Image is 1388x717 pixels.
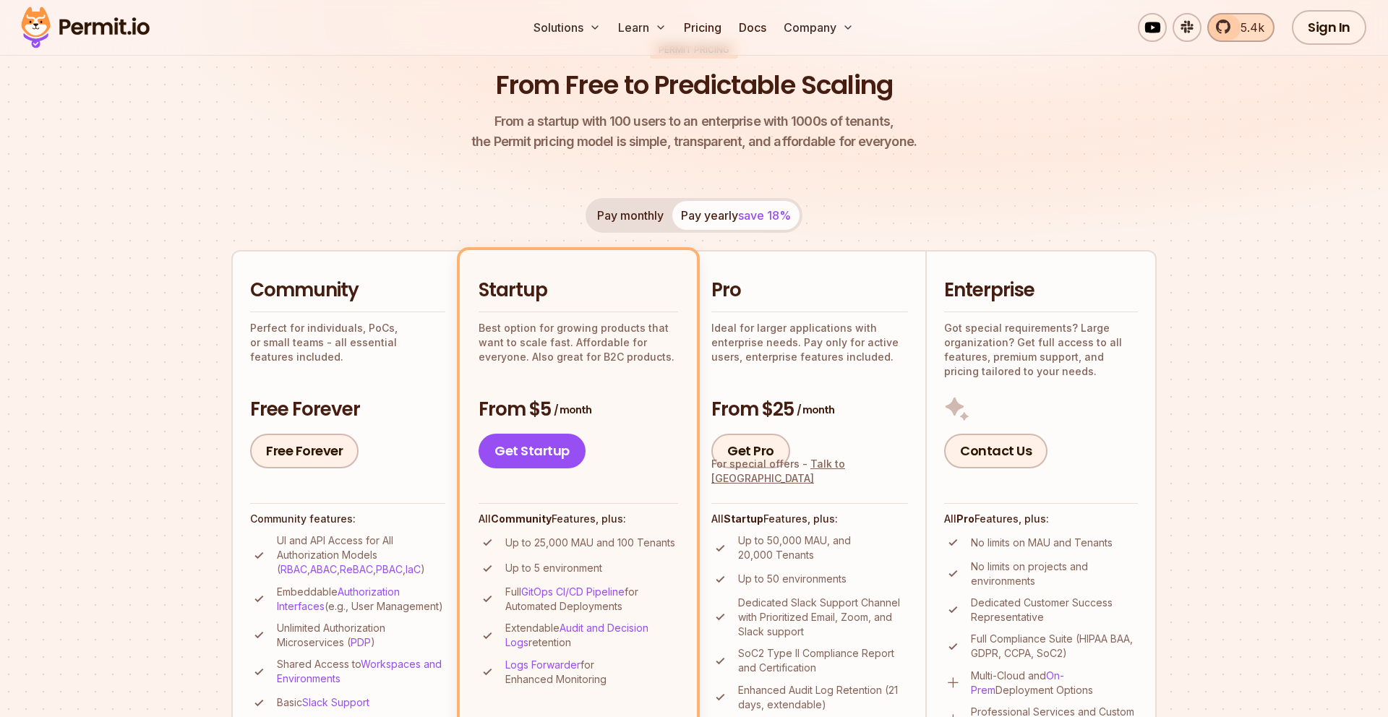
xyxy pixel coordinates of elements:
h3: From $5 [479,397,678,423]
p: Dedicated Customer Success Representative [971,596,1138,624]
a: Pricing [678,13,727,42]
a: Authorization Interfaces [277,585,400,612]
button: Solutions [528,13,607,42]
h4: Community features: [250,512,445,526]
a: Logs Forwarder [505,658,581,671]
a: Docs [733,13,772,42]
a: Get Pro [711,434,790,468]
p: Unlimited Authorization Microservices ( ) [277,621,445,650]
a: Contact Us [944,434,1048,468]
button: Pay monthly [588,201,672,230]
p: No limits on MAU and Tenants [971,536,1113,550]
span: From a startup with 100 users to an enterprise with 1000s of tenants, [471,111,917,132]
h4: All Features, plus: [479,512,678,526]
p: Best option for growing products that want to scale fast. Affordable for everyone. Also great for... [479,321,678,364]
a: 5.4k [1207,13,1275,42]
a: IaC [406,563,421,575]
div: For special offers - [711,457,908,486]
h3: Free Forever [250,397,445,423]
strong: Community [491,512,552,525]
button: Company [778,13,860,42]
p: Shared Access to [277,657,445,686]
h1: From Free to Predictable Scaling [496,67,893,103]
p: Dedicated Slack Support Channel with Prioritized Email, Zoom, and Slack support [738,596,908,639]
a: GitOps CI/CD Pipeline [521,585,625,598]
strong: Startup [724,512,763,525]
a: Free Forever [250,434,359,468]
a: ABAC [310,563,337,575]
p: for Enhanced Monitoring [505,658,678,687]
p: SoC2 Type II Compliance Report and Certification [738,646,908,675]
p: Extendable retention [505,621,678,650]
a: Get Startup [479,434,586,468]
a: Audit and Decision Logs [505,622,648,648]
img: Permit logo [14,3,156,52]
strong: Pro [956,512,974,525]
a: Sign In [1292,10,1366,45]
h2: Community [250,278,445,304]
p: Full for Automated Deployments [505,585,678,614]
p: UI and API Access for All Authorization Models ( , , , , ) [277,533,445,577]
p: Multi-Cloud and Deployment Options [971,669,1138,697]
p: Full Compliance Suite (HIPAA BAA, GDPR, CCPA, SoC2) [971,632,1138,661]
p: Perfect for individuals, PoCs, or small teams - all essential features included. [250,321,445,364]
a: On-Prem [971,669,1064,696]
a: RBAC [280,563,307,575]
span: / month [797,403,834,417]
h2: Startup [479,278,678,304]
button: Learn [612,13,672,42]
p: Up to 50,000 MAU, and 20,000 Tenants [738,533,908,562]
p: the Permit pricing model is simple, transparent, and affordable for everyone. [471,111,917,152]
h4: All Features, plus: [711,512,908,526]
a: PBAC [376,563,403,575]
h2: Enterprise [944,278,1138,304]
span: / month [554,403,591,417]
h3: From $25 [711,397,908,423]
a: ReBAC [340,563,373,575]
a: PDP [351,636,371,648]
p: Ideal for larger applications with enterprise needs. Pay only for active users, enterprise featur... [711,321,908,364]
span: 5.4k [1232,19,1264,36]
p: Up to 25,000 MAU and 100 Tenants [505,536,675,550]
p: Up to 50 environments [738,572,847,586]
a: Slack Support [302,696,369,708]
p: Up to 5 environment [505,561,602,575]
p: No limits on projects and environments [971,559,1138,588]
p: Basic [277,695,369,710]
p: Embeddable (e.g., User Management) [277,585,445,614]
p: Got special requirements? Large organization? Get full access to all features, premium support, a... [944,321,1138,379]
p: Enhanced Audit Log Retention (21 days, extendable) [738,683,908,712]
h4: All Features, plus: [944,512,1138,526]
h2: Pro [711,278,908,304]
